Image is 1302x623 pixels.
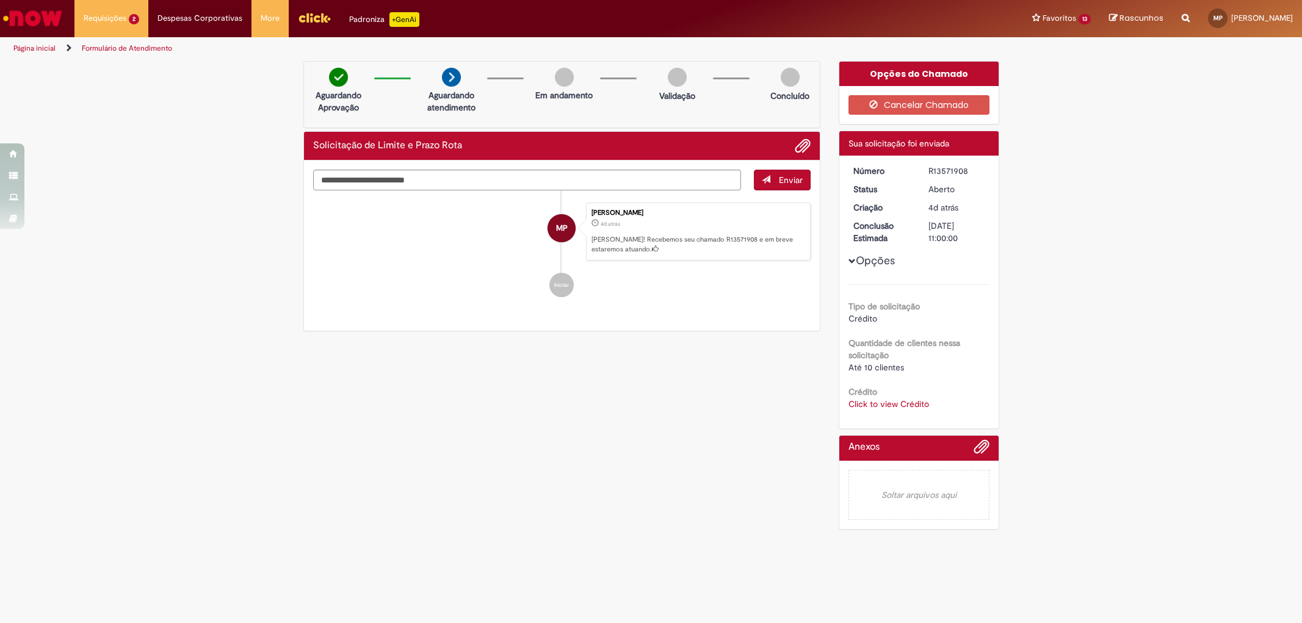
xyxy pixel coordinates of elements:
[1213,14,1223,22] span: MP
[129,14,139,24] span: 2
[928,202,958,213] time: 26/09/2025 17:05:15
[928,183,985,195] div: Aberto
[848,95,989,115] button: Cancelar Chamado
[349,12,419,27] div: Padroniza
[298,9,331,27] img: click_logo_yellow_360x200.png
[535,89,593,101] p: Em andamento
[781,68,800,87] img: img-circle-grey.png
[770,90,809,102] p: Concluído
[848,362,904,373] span: Até 10 clientes
[13,43,56,53] a: Página inicial
[844,183,919,195] dt: Status
[157,12,242,24] span: Despesas Corporativas
[82,43,172,53] a: Formulário de Atendimento
[928,202,958,213] span: 4d atrás
[848,337,960,361] b: Quantidade de clientes nessa solicitação
[928,201,985,214] div: 26/09/2025 17:05:15
[779,175,803,185] span: Enviar
[548,214,576,242] div: Matheus Lopes De Souza Pires
[844,201,919,214] dt: Criação
[601,220,620,228] time: 26/09/2025 17:05:15
[1,6,64,31] img: ServiceNow
[313,190,811,310] ul: Histórico de tíquete
[1043,12,1076,24] span: Favoritos
[9,37,859,60] ul: Trilhas de página
[668,68,687,87] img: img-circle-grey.png
[442,68,461,87] img: arrow-next.png
[556,214,568,243] span: MP
[313,203,811,261] li: Matheus Lopes De Souza Pires
[1231,13,1293,23] span: [PERSON_NAME]
[844,220,919,244] dt: Conclusão Estimada
[848,301,920,312] b: Tipo de solicitação
[848,470,989,520] em: Soltar arquivos aqui
[928,165,985,177] div: R13571908
[1119,12,1163,24] span: Rascunhos
[754,170,811,190] button: Enviar
[848,138,949,149] span: Sua solicitação foi enviada
[84,12,126,24] span: Requisições
[659,90,695,102] p: Validação
[261,12,280,24] span: More
[555,68,574,87] img: img-circle-grey.png
[1109,13,1163,24] a: Rascunhos
[309,89,368,113] p: Aguardando Aprovação
[795,138,811,154] button: Adicionar anexos
[974,439,989,461] button: Adicionar anexos
[848,398,929,409] a: Click to view Crédito
[329,68,348,87] img: check-circle-green.png
[389,12,419,27] p: +GenAi
[839,62,999,86] div: Opções do Chamado
[601,220,620,228] span: 4d atrás
[848,313,877,324] span: Crédito
[844,165,919,177] dt: Número
[591,235,804,254] p: [PERSON_NAME]! Recebemos seu chamado R13571908 e em breve estaremos atuando.
[928,220,985,244] div: [DATE] 11:00:00
[313,170,742,190] textarea: Digite sua mensagem aqui...
[848,386,877,397] b: Crédito
[313,140,462,151] h2: Solicitação de Limite e Prazo Rota Histórico de tíquete
[848,442,880,453] h2: Anexos
[1079,14,1091,24] span: 13
[422,89,481,113] p: Aguardando atendimento
[591,209,804,217] div: [PERSON_NAME]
